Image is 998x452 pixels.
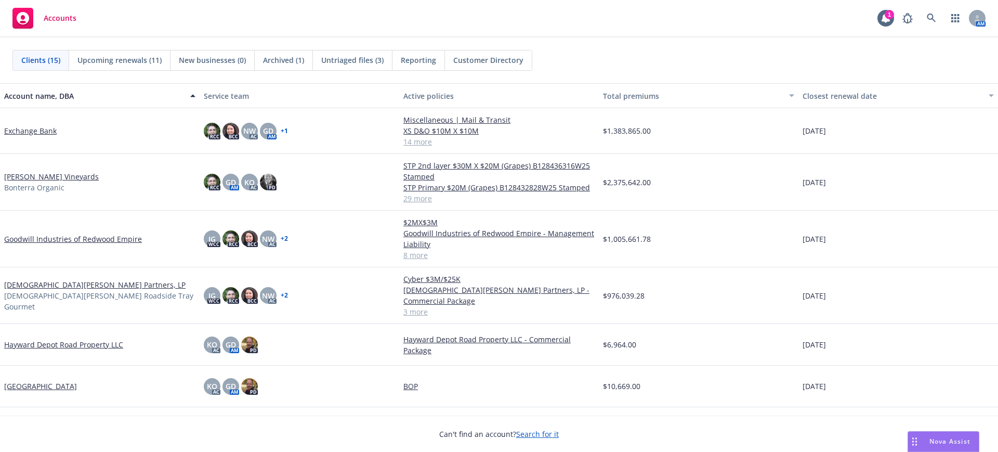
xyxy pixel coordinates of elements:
a: Search [921,8,942,29]
a: Auto Composite Rated [403,414,595,424]
div: Service team [204,91,395,101]
a: Accounts [8,4,81,33]
button: Active policies [399,83,599,108]
span: Bonterra Organic [4,182,64,193]
span: $6,964.00 [603,339,636,350]
button: Service team [200,83,399,108]
span: $1,383,865.00 [603,125,651,136]
span: KO [207,381,217,392]
img: photo [222,230,239,247]
span: Nova Assist [929,437,970,446]
img: photo [222,123,239,139]
span: New businesses (0) [179,55,246,66]
span: Archived (1) [263,55,304,66]
img: photo [241,287,258,304]
span: [DATE] [803,177,826,188]
a: [PERSON_NAME] Vineyards [4,171,99,182]
button: Nova Assist [908,431,979,452]
a: Miscellaneous | Mail & Transit [403,114,595,125]
a: Report a Bug [897,8,918,29]
span: GD [226,177,236,188]
span: JG [208,290,216,301]
span: KO [207,339,217,350]
img: photo [222,287,239,304]
span: KO [244,177,255,188]
a: 29 more [403,193,595,204]
span: Can't find an account? [439,429,559,440]
div: 1 [885,10,894,19]
div: Account name, DBA [4,91,184,101]
a: Goodwill Industries of Redwood Empire - Management Liability [403,228,595,250]
span: NW [262,234,274,244]
div: Closest renewal date [803,91,982,101]
span: GD [263,125,273,136]
span: [DATE] [803,125,826,136]
span: NW [262,290,274,301]
a: [DEMOGRAPHIC_DATA][PERSON_NAME] Partners, LP [4,279,186,290]
a: + 1 [281,128,288,134]
span: Reporting [401,55,436,66]
a: [DEMOGRAPHIC_DATA][PERSON_NAME] Partners, LP - Commercial Package [403,285,595,306]
span: [DATE] [803,381,826,392]
a: Cyber $3M/$25K [403,274,595,285]
button: Total premiums [599,83,798,108]
span: GD [226,339,236,350]
img: photo [204,123,220,139]
span: Untriaged files (3) [321,55,384,66]
button: Closest renewal date [798,83,998,108]
span: $2,375,642.00 [603,177,651,188]
span: Customer Directory [453,55,523,66]
span: [DATE] [803,234,826,244]
span: JG [208,234,216,244]
a: 8 more [403,250,595,261]
span: [DATE] [803,290,826,301]
span: Clients (15) [21,55,60,66]
div: Total premiums [603,91,783,101]
img: photo [241,337,258,353]
span: [DATE] [803,339,826,350]
a: Switch app [945,8,966,29]
div: Active policies [403,91,595,101]
a: 14 more [403,136,595,147]
img: photo [241,230,258,247]
a: $2MX$3M [403,217,595,228]
span: NW [243,125,256,136]
img: photo [204,174,220,190]
a: [GEOGRAPHIC_DATA] [4,381,77,392]
a: STP 2nd layer $30M X $20M (Grapes) B128436316W25 Stamped [403,160,595,182]
a: Hayward Depot Road Property LLC [4,339,123,350]
span: [DEMOGRAPHIC_DATA][PERSON_NAME] Roadside Tray Gourmet [4,290,195,312]
span: $10,669.00 [603,381,640,392]
img: photo [260,174,277,190]
a: Search for it [516,429,559,439]
a: + 2 [281,292,288,299]
span: GD [226,381,236,392]
div: Drag to move [908,432,921,451]
a: Exchange Bank [4,125,57,136]
span: Accounts [44,14,76,22]
a: + 2 [281,236,288,242]
a: STP Primary $20M (Grapes) B128432828W25 Stamped [403,182,595,193]
a: Goodwill Industries of Redwood Empire [4,234,142,244]
span: Upcoming renewals (11) [77,55,162,66]
span: $976,039.28 [603,290,645,301]
img: photo [241,378,258,395]
a: Hayward Depot Road Property LLC - Commercial Package [403,334,595,356]
a: XS D&O $10M X $10M [403,125,595,136]
a: BOP [403,381,595,392]
a: 3 more [403,306,595,317]
span: $1,005,661.78 [603,234,651,244]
